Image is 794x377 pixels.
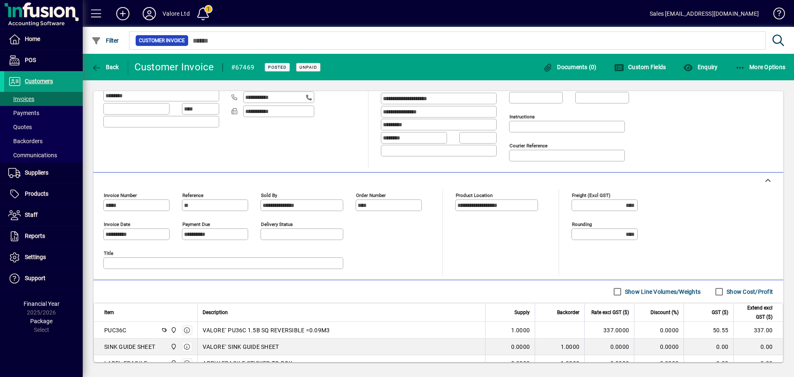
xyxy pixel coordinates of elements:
span: Documents (0) [543,64,597,70]
button: Custom Fields [612,60,668,74]
a: Invoices [4,92,83,106]
mat-label: Invoice date [104,221,130,227]
div: 337.0000 [590,326,629,334]
mat-label: Invoice number [104,192,137,198]
div: 0.0000 [590,359,629,367]
td: 0.00 [733,355,783,372]
div: SINK GUIDE SHEET [104,343,155,351]
mat-label: Instructions [509,114,535,120]
td: 0.0000 [634,322,684,339]
button: Add [110,6,136,21]
span: 0.0000 [511,359,530,367]
span: Backorder [557,308,579,317]
a: Settings [4,247,83,268]
span: Posted [268,65,287,70]
span: VALORE` PU36C 1.5B SQ REVERSIBLE =0.09M3 [203,326,330,334]
a: Reports [4,226,83,247]
td: 0.00 [733,339,783,355]
span: Settings [25,254,46,260]
label: Show Cost/Profit [725,288,773,296]
td: 0.0000 [634,339,684,355]
span: Quotes [8,124,32,130]
a: Payments [4,106,83,120]
span: POS [25,57,36,63]
span: Communications [8,152,57,158]
app-page-header-button: Back [83,60,128,74]
span: HILLCREST WAREHOUSE [168,359,178,368]
mat-label: Payment due [182,221,210,227]
td: 50.55 [684,322,733,339]
span: HILLCREST WAREHOUSE [168,342,178,351]
span: Reports [25,233,45,239]
a: Staff [4,205,83,226]
mat-label: Product location [456,192,493,198]
button: Back [89,60,121,74]
span: Customer Invoice [139,36,185,45]
span: Suppliers [25,169,48,176]
span: Backorders [8,138,43,144]
button: More Options [733,60,788,74]
mat-label: Freight (excl GST) [572,192,610,198]
div: Valore Ltd [163,7,190,20]
span: Enquiry [683,64,717,70]
div: Sales [EMAIL_ADDRESS][DOMAIN_NAME] [650,7,759,20]
span: APPLY FRAGILE STICKER TO BOX [203,359,292,367]
span: More Options [735,64,786,70]
span: Extend excl GST ($) [739,303,772,322]
span: Staff [25,211,38,218]
label: Show Line Volumes/Weights [623,288,701,296]
div: 0.0000 [590,343,629,351]
span: HILLCREST WAREHOUSE [168,326,178,335]
span: Back [91,64,119,70]
span: Financial Year [24,300,60,307]
mat-label: Order number [356,192,386,198]
span: Custom Fields [614,64,666,70]
span: Payments [8,110,39,116]
span: 1.0000 [511,326,530,334]
span: Supply [514,308,530,317]
button: Documents (0) [541,60,599,74]
td: 337.00 [733,322,783,339]
span: Rate excl GST ($) [591,308,629,317]
mat-label: Reference [182,192,203,198]
mat-label: Title [104,250,113,256]
button: Enquiry [681,60,720,74]
span: Invoices [8,96,34,102]
span: Home [25,36,40,42]
span: Discount (%) [651,308,679,317]
div: Customer Invoice [134,60,214,74]
span: VALORE` SINK GUIDE SHEET [203,343,279,351]
a: Home [4,29,83,50]
mat-label: Courier Reference [509,143,548,149]
a: Support [4,268,83,289]
span: Description [203,308,228,317]
a: Knowledge Base [767,2,784,29]
mat-label: Sold by [261,192,277,198]
td: 0.00 [684,355,733,372]
span: Package [30,318,53,324]
div: LABEL FRAGILE [104,359,147,367]
button: Filter [89,33,121,48]
span: 1.0000 [561,359,580,367]
a: Backorders [4,134,83,148]
a: Suppliers [4,163,83,183]
td: 0.00 [684,339,733,355]
span: Support [25,275,45,281]
span: GST ($) [712,308,728,317]
span: 0.0000 [511,343,530,351]
span: Filter [91,37,119,44]
a: POS [4,50,83,71]
a: Products [4,184,83,204]
span: Item [104,308,114,317]
div: PUC36C [104,326,127,334]
span: Customers [25,78,53,84]
a: Communications [4,148,83,162]
mat-label: Delivery status [261,221,293,227]
td: 0.0000 [634,355,684,372]
span: Products [25,190,48,197]
span: 1.0000 [561,343,580,351]
a: Quotes [4,120,83,134]
span: Unpaid [299,65,317,70]
div: #67469 [231,61,255,74]
mat-label: Rounding [572,221,592,227]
